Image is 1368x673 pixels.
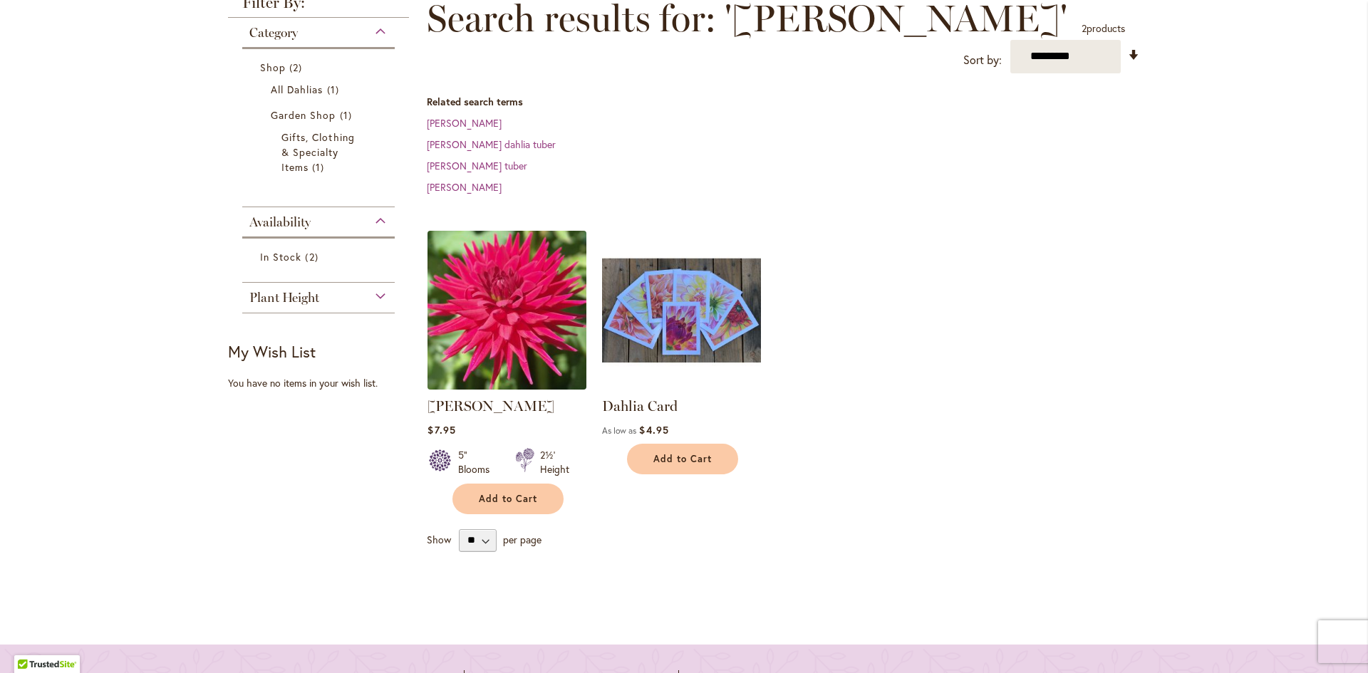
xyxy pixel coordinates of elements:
[627,444,738,474] button: Add to Cart
[602,425,636,436] span: As low as
[639,423,668,437] span: $4.95
[305,249,321,264] span: 2
[271,82,370,97] a: All Dahlias
[260,250,301,264] span: In Stock
[540,448,569,476] div: 2½' Height
[281,130,355,174] span: Gifts, Clothing & Specialty Items
[602,379,761,392] a: Group shot of Dahlia Cards
[249,214,311,230] span: Availability
[249,290,319,306] span: Plant Height
[260,249,380,264] a: In Stock 2
[312,160,328,174] span: 1
[452,484,564,514] button: Add to Cart
[327,82,343,97] span: 1
[289,60,306,75] span: 2
[427,95,1140,109] dt: Related search terms
[1082,17,1125,40] p: products
[271,108,336,122] span: Garden Shop
[427,379,586,392] a: MATILDA HUSTON
[1082,21,1087,35] span: 2
[427,180,502,194] a: [PERSON_NAME]
[281,130,359,174] a: Gifts, Clothing &amp; Specialty Items
[424,226,591,393] img: MATILDA HUSTON
[653,453,712,465] span: Add to Cart
[602,231,761,390] img: Group shot of Dahlia Cards
[479,493,537,505] span: Add to Cart
[249,25,298,41] span: Category
[427,532,451,546] span: Show
[427,397,554,414] a: [PERSON_NAME]
[427,116,502,130] a: [PERSON_NAME]
[260,61,286,74] span: Shop
[340,108,356,122] span: 1
[963,47,1002,73] label: Sort by:
[503,532,541,546] span: per page
[271,83,323,96] span: All Dahlias
[427,423,455,437] span: $7.95
[11,622,51,662] iframe: Launch Accessibility Center
[228,376,418,390] div: You have no items in your wish list.
[458,448,498,476] div: 5" Blooms
[271,108,370,122] a: Garden Shop
[427,159,527,172] a: [PERSON_NAME] tuber
[602,397,678,414] a: Dahlia Card
[260,60,380,75] a: Shop
[228,341,316,362] strong: My Wish List
[427,137,556,151] a: [PERSON_NAME] dahlia tuber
